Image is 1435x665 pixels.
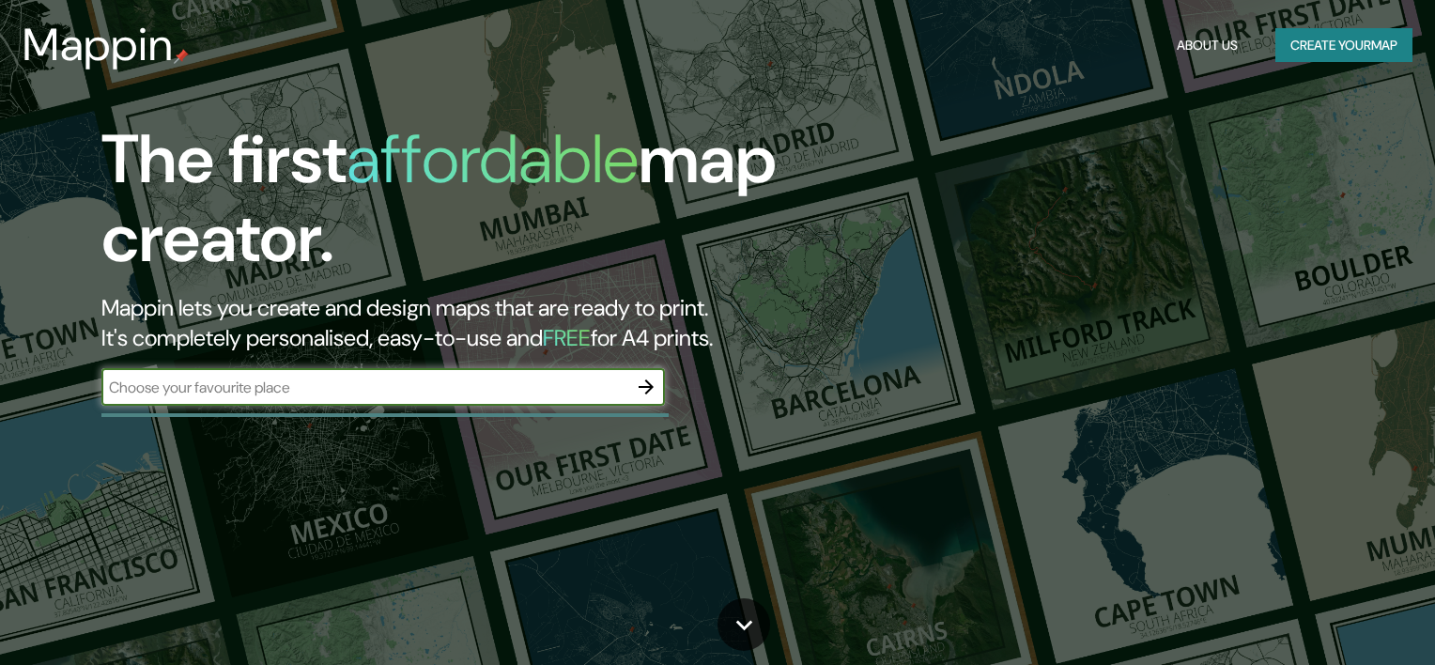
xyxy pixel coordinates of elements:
[1169,28,1245,63] button: About Us
[174,49,189,64] img: mappin-pin
[23,19,174,71] h3: Mappin
[1275,28,1412,63] button: Create yourmap
[101,293,819,353] h2: Mappin lets you create and design maps that are ready to print. It's completely personalised, eas...
[543,323,591,352] h5: FREE
[347,116,639,203] h1: affordable
[101,377,627,398] input: Choose your favourite place
[101,120,819,293] h1: The first map creator.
